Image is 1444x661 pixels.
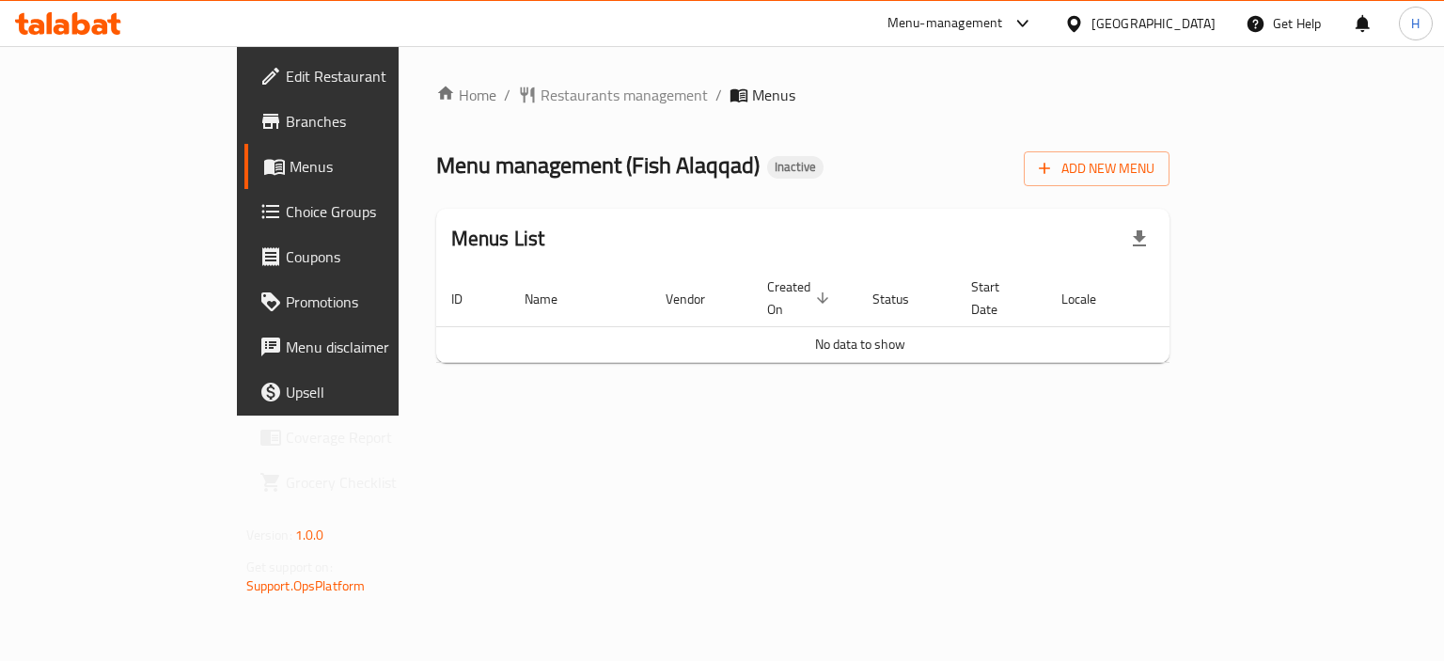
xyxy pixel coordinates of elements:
span: Version: [246,523,292,547]
span: Edit Restaurant [286,65,463,87]
a: Coupons [244,234,479,279]
div: Menu-management [887,12,1003,35]
span: Menus [290,155,463,178]
span: 1.0.0 [295,523,324,547]
span: Branches [286,110,463,133]
button: Add New Menu [1024,151,1169,186]
a: Grocery Checklist [244,460,479,505]
span: Menus [752,84,795,106]
a: Edit Restaurant [244,54,479,99]
span: Created On [767,275,835,321]
span: Inactive [767,159,824,175]
table: enhanced table [436,270,1284,363]
th: Actions [1143,270,1284,327]
h2: Menus List [451,225,545,253]
div: Export file [1117,216,1162,261]
span: Add New Menu [1039,157,1154,181]
a: Menus [244,144,479,189]
span: Name [525,288,582,310]
span: H [1411,13,1420,34]
span: ID [451,288,487,310]
a: Coverage Report [244,415,479,460]
span: Menu disclaimer [286,336,463,358]
span: Promotions [286,291,463,313]
a: Promotions [244,279,479,324]
li: / [504,84,510,106]
span: Locale [1061,288,1121,310]
span: Get support on: [246,555,333,579]
span: Choice Groups [286,200,463,223]
nav: breadcrumb [436,84,1170,106]
a: Menu disclaimer [244,324,479,370]
div: [GEOGRAPHIC_DATA] [1091,13,1216,34]
span: Restaurants management [541,84,708,106]
span: Menu management ( Fish Alaqqad ) [436,144,760,186]
span: Vendor [666,288,730,310]
li: / [715,84,722,106]
span: Upsell [286,381,463,403]
a: Support.OpsPlatform [246,574,366,598]
span: Start Date [971,275,1024,321]
span: Grocery Checklist [286,471,463,494]
a: Choice Groups [244,189,479,234]
div: Inactive [767,156,824,179]
a: Restaurants management [518,84,708,106]
a: Branches [244,99,479,144]
span: Status [872,288,934,310]
span: Coverage Report [286,426,463,449]
a: Upsell [244,370,479,415]
span: Coupons [286,245,463,268]
span: No data to show [815,332,905,356]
